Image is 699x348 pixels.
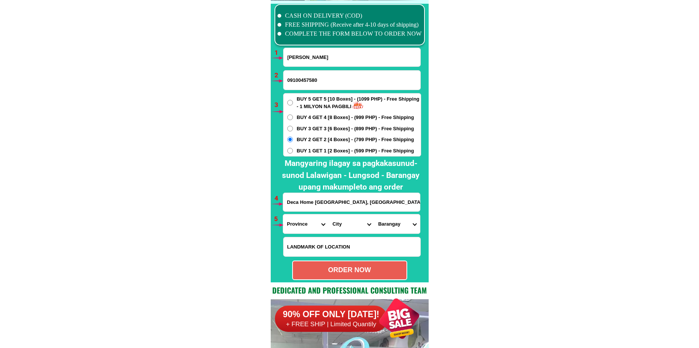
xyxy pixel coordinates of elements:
input: BUY 3 GET 3 [6 Boxes] - (899 PHP) - Free Shipping [287,126,293,131]
h6: 1 [274,48,283,58]
h6: 5 [274,214,283,224]
h2: Mangyaring ilagay sa pagkakasunud-sunod Lalawigan - Lungsod - Barangay upang makumpleto ang order [277,158,425,193]
span: BUY 2 GET 2 [4 Boxes] - (799 PHP) - Free Shipping [297,136,414,143]
input: BUY 1 GET 1 [2 Boxes] - (599 PHP) - Free Shipping [287,148,293,154]
h6: 2 [274,71,283,80]
select: Select province [283,214,329,234]
input: BUY 5 GET 5 [10 Boxes] - (1099 PHP) - Free Shipping - 1 MILYON NA PAGBILI [287,100,293,105]
select: Select commune [375,214,420,234]
input: Input LANDMARKOFLOCATION [284,237,420,256]
li: COMPLETE THE FORM BELOW TO ORDER NOW [277,29,422,38]
input: Input phone_number [284,71,420,90]
span: BUY 1 GET 1 [2 Boxes] - (599 PHP) - Free Shipping [297,147,414,155]
div: ORDER NOW [293,265,406,275]
li: FREE SHIPPING (Receive after 4-10 days of shipping) [277,20,422,29]
span: BUY 3 GET 3 [6 Boxes] - (899 PHP) - Free Shipping [297,125,414,133]
h6: 90% OFF ONLY [DATE]! [275,309,388,320]
input: BUY 4 GET 4 [8 Boxes] - (999 PHP) - Free Shipping [287,114,293,120]
input: Input full_name [284,48,420,66]
h2: Dedicated and professional consulting team [271,285,429,296]
span: BUY 4 GET 4 [8 Boxes] - (999 PHP) - Free Shipping [297,114,414,121]
h6: 3 [274,100,283,110]
select: Select district [329,214,374,234]
span: BUY 5 GET 5 [10 Boxes] - (1099 PHP) - Free Shipping - 1 MILYON NA PAGBILI [297,95,421,110]
h6: 4 [274,194,283,203]
h6: + FREE SHIP | Limited Quantily [275,320,388,328]
input: BUY 2 GET 2 [4 Boxes] - (799 PHP) - Free Shipping [287,137,293,142]
input: Input address [283,193,420,211]
li: CASH ON DELIVERY (COD) [277,11,422,20]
